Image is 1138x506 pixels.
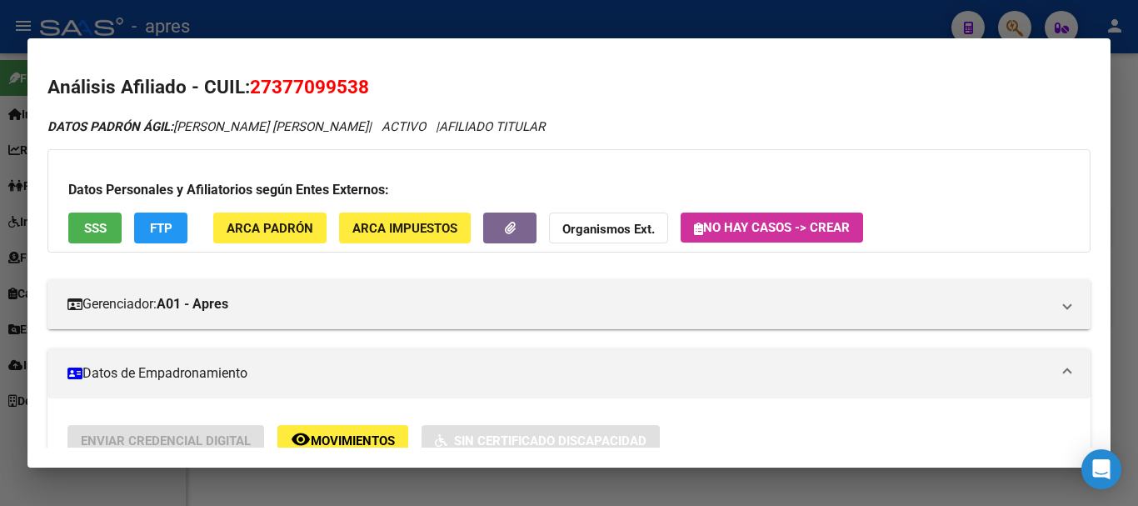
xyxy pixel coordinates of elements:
button: Enviar Credencial Digital [67,425,264,456]
button: ARCA Impuestos [339,213,471,243]
span: FTP [150,221,172,236]
span: AFILIADO TITULAR [439,119,545,134]
span: No hay casos -> Crear [694,220,850,235]
h3: Datos Personales y Afiliatorios según Entes Externos: [68,180,1070,200]
mat-expansion-panel-header: Gerenciador:A01 - Apres [47,279,1091,329]
span: Enviar Credencial Digital [81,433,251,448]
button: Sin Certificado Discapacidad [422,425,660,456]
mat-panel-title: Gerenciador: [67,294,1051,314]
mat-expansion-panel-header: Datos de Empadronamiento [47,348,1091,398]
span: [PERSON_NAME] [PERSON_NAME] [47,119,368,134]
strong: DATOS PADRÓN ÁGIL: [47,119,173,134]
span: SSS [84,221,107,236]
strong: A01 - Apres [157,294,228,314]
button: FTP [134,213,187,243]
strong: Organismos Ext. [562,222,655,237]
mat-icon: remove_red_eye [291,429,311,449]
button: ARCA Padrón [213,213,327,243]
span: Movimientos [311,433,395,448]
button: No hay casos -> Crear [681,213,863,243]
span: ARCA Impuestos [352,221,457,236]
button: SSS [68,213,122,243]
div: Open Intercom Messenger [1081,449,1121,489]
button: Organismos Ext. [549,213,668,243]
h2: Análisis Afiliado - CUIL: [47,73,1091,102]
span: Sin Certificado Discapacidad [454,433,646,448]
span: 27377099538 [250,76,369,98]
mat-panel-title: Datos de Empadronamiento [67,363,1051,383]
button: Movimientos [277,425,408,456]
span: ARCA Padrón [227,221,313,236]
i: | ACTIVO | [47,119,545,134]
